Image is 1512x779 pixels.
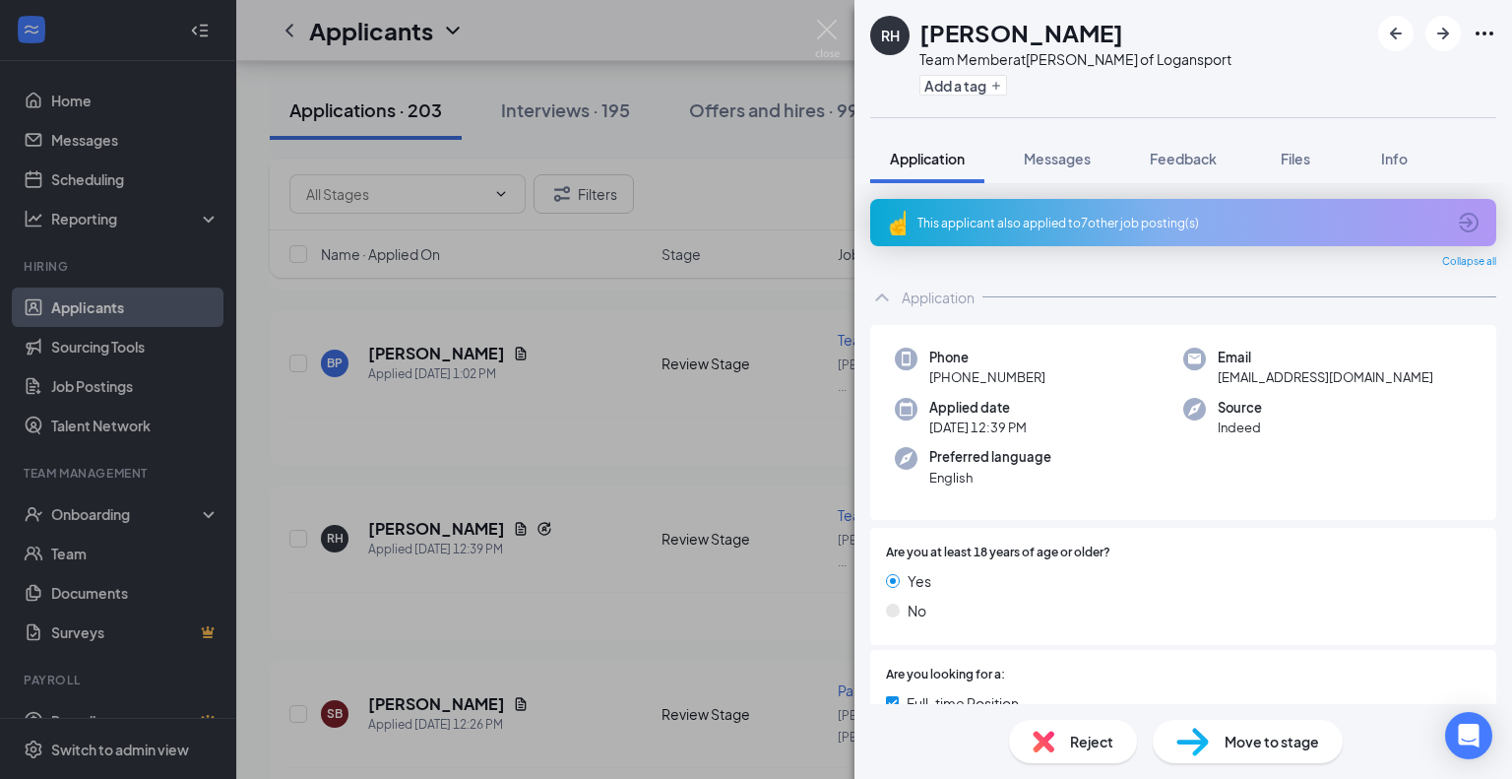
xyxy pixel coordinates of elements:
span: Move to stage [1225,731,1319,752]
span: Messages [1024,150,1091,167]
span: Feedback [1150,150,1217,167]
span: Full-time Position [907,692,1019,714]
button: ArrowLeftNew [1378,16,1414,51]
div: Application [902,288,975,307]
span: Files [1281,150,1310,167]
h1: [PERSON_NAME] [919,16,1123,49]
svg: ArrowRight [1431,22,1455,45]
span: Yes [908,570,931,592]
svg: ArrowCircle [1457,211,1480,234]
span: Reject [1070,731,1113,752]
span: Info [1381,150,1408,167]
svg: ChevronUp [870,286,894,309]
button: ArrowRight [1425,16,1461,51]
span: No [908,600,926,621]
svg: ArrowLeftNew [1384,22,1408,45]
span: Collapse all [1442,254,1496,270]
button: PlusAdd a tag [919,75,1007,96]
div: Open Intercom Messenger [1445,712,1492,759]
span: Preferred language [929,447,1051,467]
span: [DATE] 12:39 PM [929,418,1027,437]
span: [EMAIL_ADDRESS][DOMAIN_NAME] [1218,367,1433,387]
div: RH [881,26,900,45]
span: Application [890,150,965,167]
svg: Ellipses [1473,22,1496,45]
span: Are you at least 18 years of age or older? [886,544,1110,562]
span: Indeed [1218,418,1262,437]
span: [PHONE_NUMBER] [929,367,1045,387]
span: Applied date [929,398,1027,418]
span: Email [1218,348,1433,367]
span: English [929,468,1051,487]
div: Team Member at [PERSON_NAME] of Logansport [919,49,1231,69]
div: This applicant also applied to 7 other job posting(s) [917,215,1445,231]
span: Source [1218,398,1262,418]
svg: Plus [990,80,1002,92]
span: Are you looking for a: [886,666,1005,684]
span: Phone [929,348,1045,367]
